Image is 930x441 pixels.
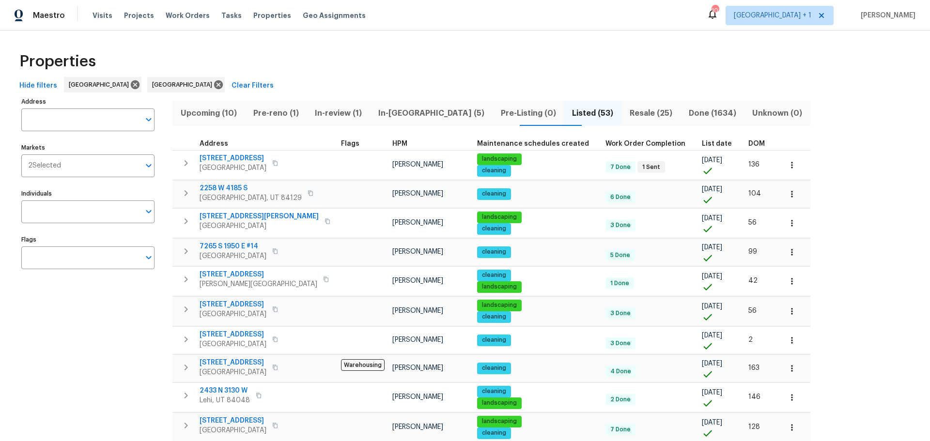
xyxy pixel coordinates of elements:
[478,429,510,437] span: cleaning
[21,145,155,151] label: Markets
[93,11,112,20] span: Visits
[200,416,266,426] span: [STREET_ADDRESS]
[303,11,366,20] span: Geo Assignments
[478,225,510,233] span: cleaning
[702,157,722,164] span: [DATE]
[478,364,510,372] span: cleaning
[605,140,685,147] span: Work Order Completion
[478,271,510,279] span: cleaning
[200,251,266,261] span: [GEOGRAPHIC_DATA]
[392,219,443,226] span: [PERSON_NAME]
[392,424,443,430] span: [PERSON_NAME]
[200,153,266,163] span: [STREET_ADDRESS]
[478,190,510,198] span: cleaning
[142,251,155,264] button: Open
[606,395,635,404] span: 2 Done
[200,339,266,349] span: [GEOGRAPHIC_DATA]
[142,159,155,172] button: Open
[702,273,722,280] span: [DATE]
[478,336,510,344] span: cleaning
[200,183,302,193] span: 2258 W 4185 S
[478,399,521,407] span: landscaping
[200,386,250,395] span: 2433 N 3130 W
[686,106,739,120] span: Done (1634)
[69,80,133,90] span: [GEOGRAPHIC_DATA]
[142,113,155,126] button: Open
[28,162,61,170] span: 2 Selected
[251,106,301,120] span: Pre-reno (1)
[341,140,359,147] span: Flags
[200,242,266,251] span: 7265 S 1950 E #14
[748,424,760,430] span: 128
[712,6,718,15] div: 10
[478,248,510,256] span: cleaning
[478,301,521,309] span: landscaping
[748,365,759,371] span: 163
[152,80,216,90] span: [GEOGRAPHIC_DATA]
[748,336,753,343] span: 2
[200,395,250,405] span: Lehi, UT 84048
[702,332,722,339] span: [DATE]
[124,11,154,20] span: Projects
[606,251,634,259] span: 5 Done
[748,161,759,168] span: 136
[606,279,633,288] span: 1 Done
[478,167,510,175] span: cleaning
[748,248,757,255] span: 99
[142,205,155,218] button: Open
[200,330,266,339] span: [STREET_ADDRESS]
[702,140,732,147] span: List date
[606,193,635,201] span: 6 Done
[21,99,155,105] label: Address
[253,11,291,20] span: Properties
[392,277,443,284] span: [PERSON_NAME]
[200,309,266,319] span: [GEOGRAPHIC_DATA]
[200,140,228,147] span: Address
[200,193,302,203] span: [GEOGRAPHIC_DATA], UT 84129
[748,307,757,314] span: 56
[166,11,210,20] span: Work Orders
[21,237,155,243] label: Flags
[228,77,278,95] button: Clear Filters
[606,163,635,171] span: 7 Done
[606,367,635,376] span: 4 Done
[312,106,364,120] span: In-review (1)
[392,307,443,314] span: [PERSON_NAME]
[200,367,266,377] span: [GEOGRAPHIC_DATA]
[477,140,589,147] span: Maintenance schedules created
[392,336,443,343] span: [PERSON_NAME]
[748,190,761,197] span: 104
[638,163,664,171] span: 1 Sent
[392,394,443,400] span: [PERSON_NAME]
[702,389,722,396] span: [DATE]
[748,277,758,284] span: 42
[478,417,521,426] span: landscaping
[748,140,765,147] span: DOM
[478,313,510,321] span: cleaning
[21,191,155,197] label: Individuals
[392,248,443,255] span: [PERSON_NAME]
[200,426,266,435] span: [GEOGRAPHIC_DATA]
[748,394,760,400] span: 146
[702,215,722,222] span: [DATE]
[857,11,915,20] span: [PERSON_NAME]
[702,303,722,310] span: [DATE]
[478,283,521,291] span: landscaping
[702,244,722,251] span: [DATE]
[200,212,319,221] span: [STREET_ADDRESS][PERSON_NAME]
[341,359,385,371] span: Warehousing
[147,77,225,92] div: [GEOGRAPHIC_DATA]
[478,155,521,163] span: landscaping
[19,57,96,66] span: Properties
[478,387,510,395] span: cleaning
[221,12,242,19] span: Tasks
[627,106,675,120] span: Resale (25)
[200,358,266,367] span: [STREET_ADDRESS]
[570,106,616,120] span: Listed (53)
[200,270,317,279] span: [STREET_ADDRESS]
[498,106,558,120] span: Pre-Listing (0)
[734,11,811,20] span: [GEOGRAPHIC_DATA] + 1
[392,365,443,371] span: [PERSON_NAME]
[64,77,141,92] div: [GEOGRAPHIC_DATA]
[200,163,266,173] span: [GEOGRAPHIC_DATA]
